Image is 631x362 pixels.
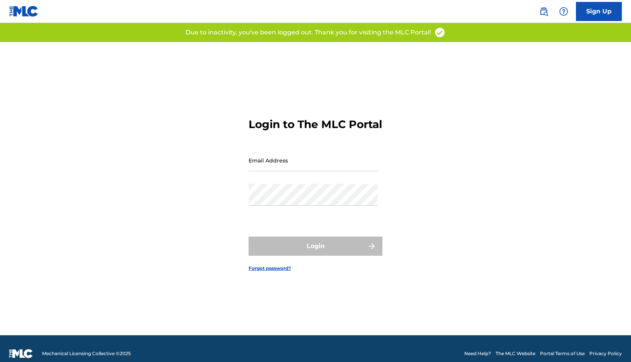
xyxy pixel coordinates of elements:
[434,27,446,38] img: access
[464,350,491,357] a: Need Help?
[556,4,571,19] div: Help
[559,7,568,16] img: help
[536,4,551,19] a: Public Search
[576,2,622,21] a: Sign Up
[496,350,535,357] a: The MLC Website
[249,265,291,272] a: Forgot password?
[42,350,131,357] span: Mechanical Licensing Collective © 2025
[9,6,39,17] img: MLC Logo
[9,349,33,358] img: logo
[539,7,548,16] img: search
[185,28,431,37] p: Due to inactivity, you've been logged out. Thank you for visiting the MLC Portal!
[589,350,622,357] a: Privacy Policy
[540,350,585,357] a: Portal Terms of Use
[249,118,382,131] h3: Login to The MLC Portal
